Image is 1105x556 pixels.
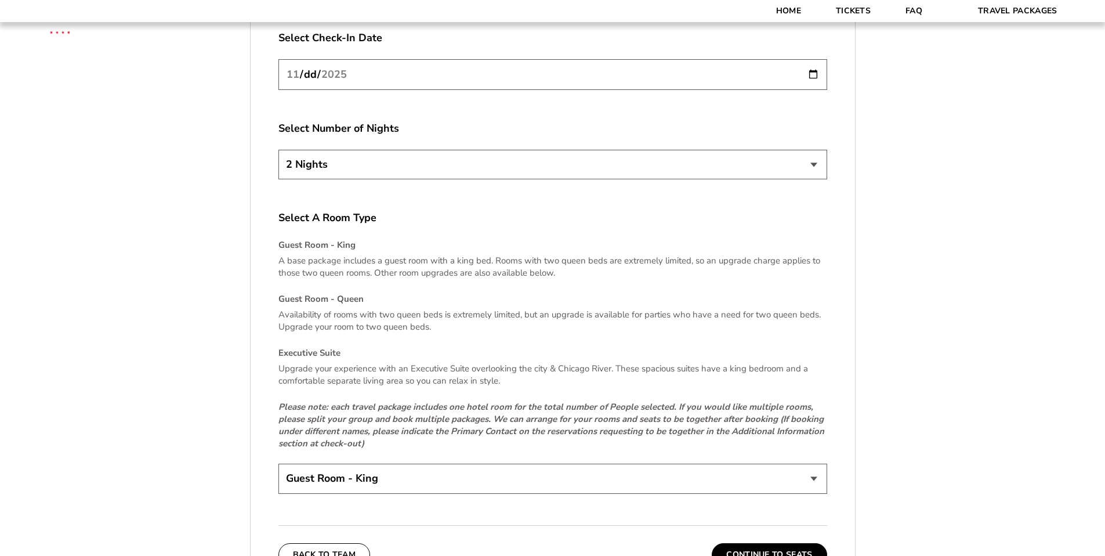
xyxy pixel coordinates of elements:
img: CBS Sports Thanksgiving Classic [35,6,85,56]
h4: Executive Suite [278,347,827,359]
p: Availability of rooms with two queen beds is extremely limited, but an upgrade is available for p... [278,309,827,333]
label: Select Check-In Date [278,31,827,45]
em: Please note: each travel package includes one hotel room for the total number of People selected.... [278,401,824,449]
h4: Guest Room - King [278,239,827,251]
h4: Guest Room - Queen [278,293,827,305]
label: Select Number of Nights [278,121,827,136]
p: Upgrade your experience with an Executive Suite overlooking the city & Chicago River. These spaci... [278,363,827,387]
p: A base package includes a guest room with a king bed. Rooms with two queen beds are extremely lim... [278,255,827,279]
label: Select A Room Type [278,211,827,225]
